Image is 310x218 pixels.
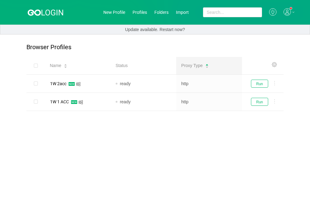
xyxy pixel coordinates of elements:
[120,81,131,86] span: ready
[26,44,71,51] p: Browser Profiles
[251,80,268,88] button: Run
[154,10,169,15] a: Folders
[176,10,189,15] a: Import
[50,62,61,69] span: Name
[133,10,147,15] a: Profiles
[78,100,83,105] i: icon: windows
[205,65,209,67] i: icon: caret-down
[181,62,203,69] span: Proxy Type
[205,63,209,67] div: Sort
[50,81,66,86] div: 1W 2acc
[205,63,209,65] i: icon: caret-up
[176,75,242,93] td: http
[64,65,67,67] i: icon: caret-down
[64,63,67,65] i: icon: caret-up
[103,10,125,15] a: New Profile
[203,7,262,17] input: Search...
[116,62,128,69] span: Status
[50,100,69,104] div: 1W 1 ACC
[120,99,131,104] span: ready
[251,98,268,106] button: Run
[290,7,292,9] sup: 1
[76,82,81,86] i: icon: windows
[176,93,242,111] td: http
[64,63,67,67] div: Sort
